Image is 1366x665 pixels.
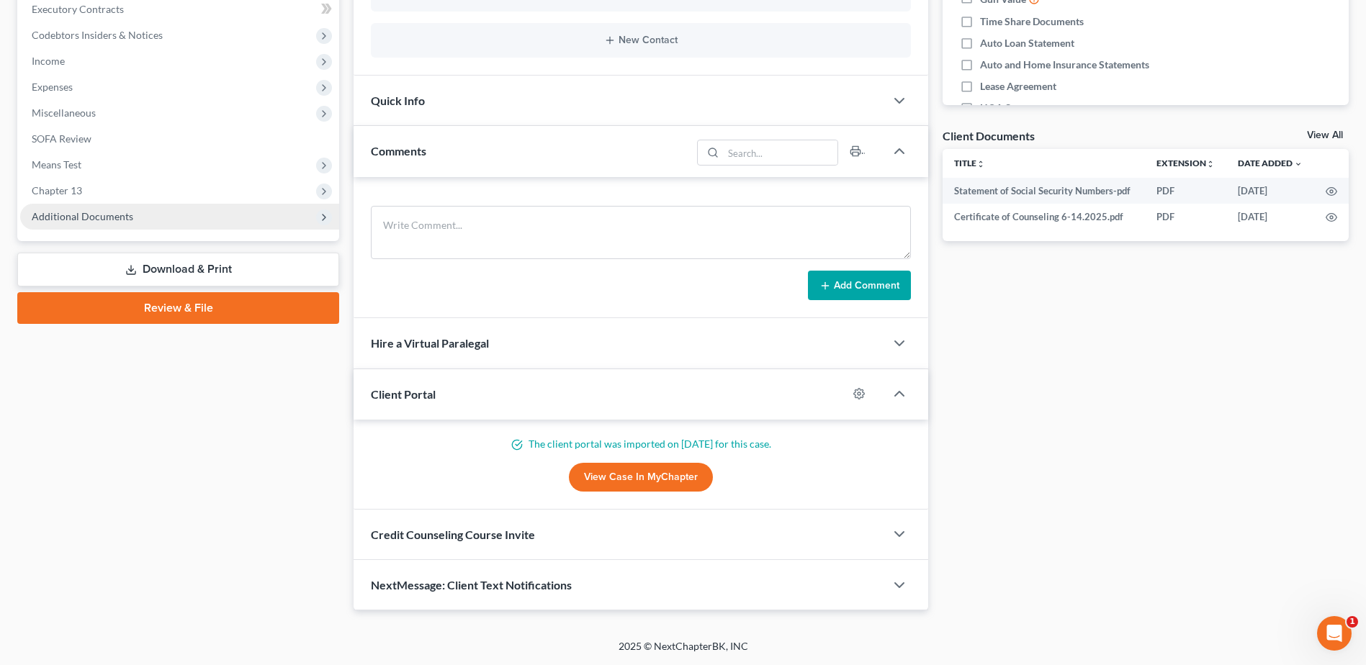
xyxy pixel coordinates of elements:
[1226,204,1314,230] td: [DATE]
[1145,204,1226,230] td: PDF
[32,132,91,145] span: SOFA Review
[1294,160,1303,168] i: expand_more
[32,3,124,15] span: Executory Contracts
[943,204,1145,230] td: Certificate of Counseling 6-14.2025.pdf
[371,94,425,107] span: Quick Info
[32,55,65,67] span: Income
[32,158,81,171] span: Means Test
[954,158,985,168] a: Titleunfold_more
[943,178,1145,204] td: Statement of Social Security Numbers-pdf
[32,107,96,119] span: Miscellaneous
[1347,616,1358,628] span: 1
[1206,160,1215,168] i: unfold_more
[32,81,73,93] span: Expenses
[1226,178,1314,204] td: [DATE]
[32,29,163,41] span: Codebtors Insiders & Notices
[32,210,133,222] span: Additional Documents
[1156,158,1215,168] a: Extensionunfold_more
[980,101,1051,115] span: HOA Statement
[17,292,339,324] a: Review & File
[1317,616,1352,651] iframe: Intercom live chat
[980,14,1084,29] span: Time Share Documents
[371,437,911,451] p: The client portal was imported on [DATE] for this case.
[273,639,1094,665] div: 2025 © NextChapterBK, INC
[371,387,436,401] span: Client Portal
[1307,130,1343,140] a: View All
[980,36,1074,50] span: Auto Loan Statement
[17,253,339,286] a: Download & Print
[371,336,489,350] span: Hire a Virtual Paralegal
[1145,178,1226,204] td: PDF
[32,184,82,196] span: Chapter 13
[382,35,899,46] button: New Contact
[371,578,572,592] span: NextMessage: Client Text Notifications
[371,528,535,541] span: Credit Counseling Course Invite
[808,271,911,301] button: Add Comment
[371,144,426,158] span: Comments
[723,140,837,165] input: Search...
[569,463,713,492] a: View Case in MyChapter
[1238,158,1303,168] a: Date Added expand_more
[943,128,1035,143] div: Client Documents
[20,126,339,152] a: SOFA Review
[976,160,985,168] i: unfold_more
[980,79,1056,94] span: Lease Agreement
[980,58,1149,72] span: Auto and Home Insurance Statements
